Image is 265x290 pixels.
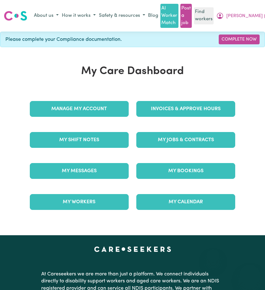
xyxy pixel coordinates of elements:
[97,11,147,21] button: Safety & resources
[94,247,171,252] a: Careseekers home page
[136,194,235,210] a: My Calendar
[4,10,27,22] img: Careseekers logo
[30,132,129,148] a: My Shift Notes
[60,11,97,21] button: How it works
[5,36,122,43] span: Please complete your Compliance documentation.
[136,163,235,179] a: My Bookings
[219,35,260,44] a: Complete Now
[30,101,129,117] a: Manage My Account
[30,194,129,210] a: My Workers
[194,7,214,24] a: Find workers
[160,4,178,28] a: AI Worker Match
[26,65,239,78] h1: My Care Dashboard
[32,11,60,21] button: About us
[147,11,159,21] a: Blog
[180,4,192,28] a: Post a job
[136,132,235,148] a: My Jobs & Contracts
[136,101,235,117] a: Invoices & Approve Hours
[30,163,129,179] a: My Messages
[4,9,27,23] a: Careseekers logo
[240,265,260,285] iframe: Button to launch messaging window
[207,249,219,262] iframe: Close message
